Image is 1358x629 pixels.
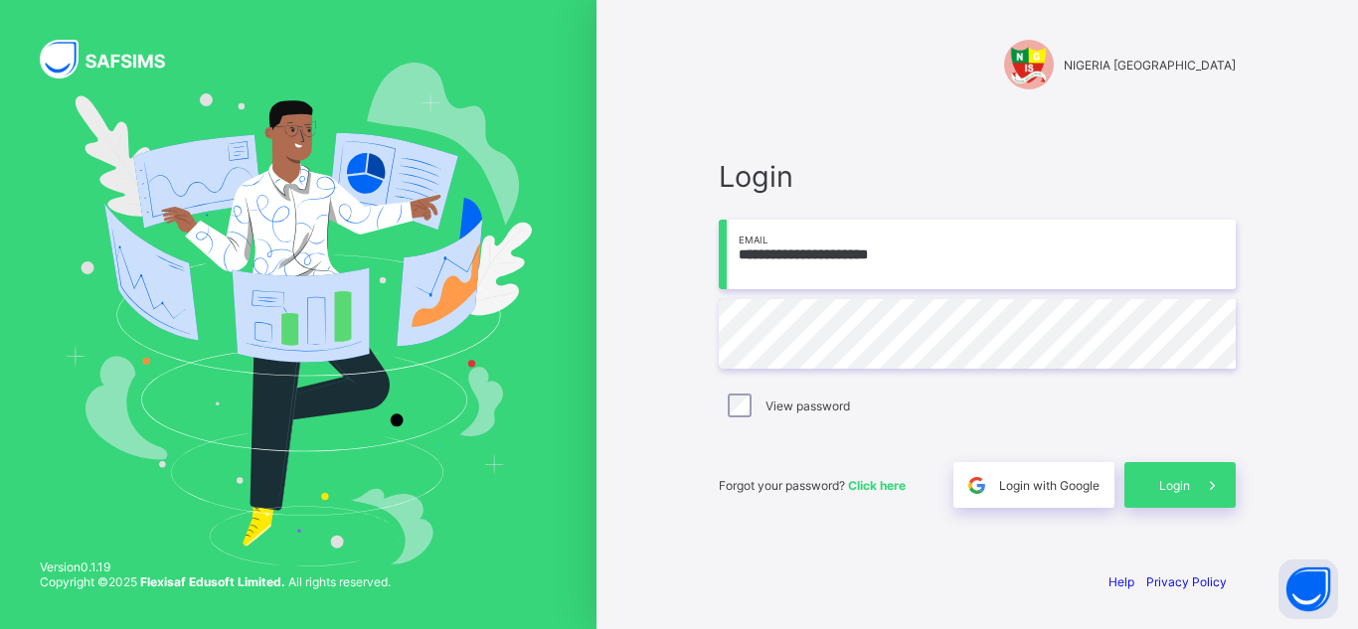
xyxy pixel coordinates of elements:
[1159,478,1190,493] span: Login
[40,574,391,589] span: Copyright © 2025 All rights reserved.
[1064,58,1236,73] span: NIGERIA [GEOGRAPHIC_DATA]
[40,40,189,79] img: SAFSIMS Logo
[1146,574,1227,589] a: Privacy Policy
[1108,574,1134,589] a: Help
[999,478,1100,493] span: Login with Google
[848,478,906,493] a: Click here
[40,559,391,574] span: Version 0.1.19
[140,574,285,589] strong: Flexisaf Edusoft Limited.
[765,398,850,413] label: View password
[1278,559,1338,619] button: Open asap
[965,474,988,497] img: google.396cfc9801f0270233282035f929180a.svg
[719,478,906,493] span: Forgot your password?
[719,159,1236,194] span: Login
[65,63,533,565] img: Hero Image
